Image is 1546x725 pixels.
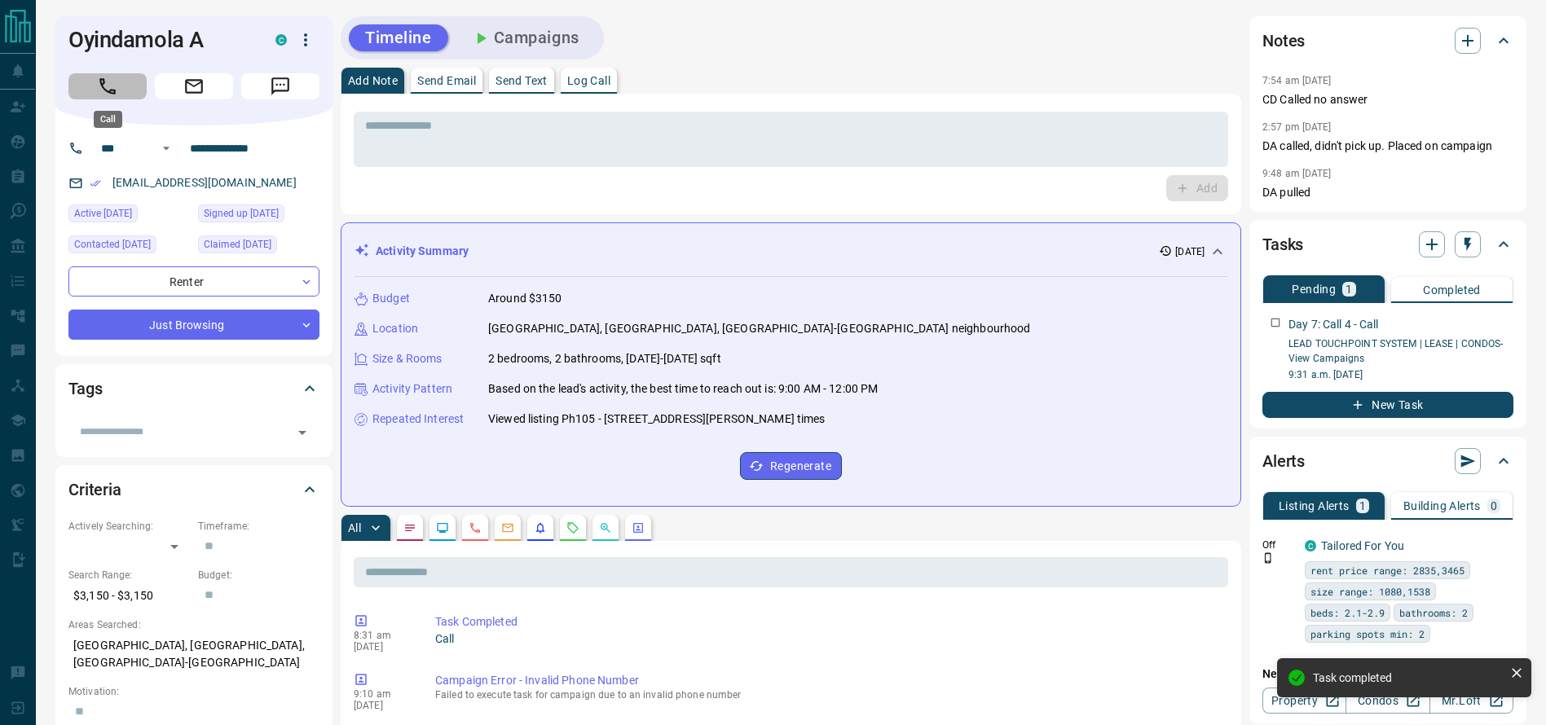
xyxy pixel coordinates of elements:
p: Motivation: [68,684,319,699]
span: Email [155,73,233,99]
div: Call [94,111,122,128]
svg: Notes [403,521,416,534]
span: Call [68,73,147,99]
p: DA called, didn't pick up. Placed on campaign [1262,138,1513,155]
p: [GEOGRAPHIC_DATA], [GEOGRAPHIC_DATA], [GEOGRAPHIC_DATA]-[GEOGRAPHIC_DATA] [68,632,319,676]
p: 7:54 am [DATE] [1262,75,1332,86]
p: Size & Rooms [372,350,443,367]
p: Timeframe: [198,519,319,534]
p: Campaign Error - Invalid Phone Number [435,672,1222,689]
p: Day 7: Call 4 - Call [1288,316,1379,333]
p: Failed to execute task for campaign due to an invalid phone number [435,689,1222,701]
p: 9:48 am [DATE] [1262,168,1332,179]
p: [GEOGRAPHIC_DATA], [GEOGRAPHIC_DATA], [GEOGRAPHIC_DATA]-[GEOGRAPHIC_DATA] neighbourhood [488,320,1030,337]
p: Send Text [496,75,548,86]
span: beds: 2.1-2.9 [1310,604,1385,621]
span: Message [241,73,319,99]
svg: Emails [501,521,514,534]
span: rent price range: 2835,3465 [1310,562,1465,578]
svg: Calls [469,521,482,534]
p: Budget: [198,568,319,582]
p: Location [372,320,418,337]
h2: Criteria [68,477,121,503]
p: Send Email [417,75,476,86]
p: 2:57 pm [DATE] [1262,121,1332,133]
svg: Opportunities [599,521,612,534]
h2: Notes [1262,28,1305,54]
p: Repeated Interest [372,411,464,428]
div: Criteria [68,470,319,509]
div: Notes [1262,21,1513,60]
button: New Task [1262,392,1513,418]
svg: Push Notification Only [1262,552,1274,564]
div: condos.ca [1305,540,1316,551]
span: bathrooms: 2 [1399,604,1468,621]
button: Open [291,421,314,444]
p: New Alert: [1262,666,1513,683]
p: Budget [372,290,410,307]
div: Renter [68,266,319,297]
div: condos.ca [275,34,287,46]
button: Regenerate [740,452,842,480]
p: Add Note [348,75,398,86]
span: size range: 1080,1538 [1310,583,1430,600]
a: [EMAIL_ADDRESS][DOMAIN_NAME] [112,176,297,189]
p: 9:10 am [354,688,411,700]
p: Listing Alerts [1279,500,1350,512]
p: 8:31 am [354,630,411,641]
svg: Requests [566,521,579,534]
div: Activity Summary[DATE] [355,236,1227,266]
svg: Email Verified [90,178,101,189]
button: Timeline [349,24,448,51]
p: Based on the lead's activity, the best time to reach out is: 9:00 AM - 12:00 PM [488,380,878,398]
h1: Oyindamola A [68,27,251,53]
svg: Listing Alerts [534,521,547,534]
p: Call [435,631,1222,648]
div: Just Browsing [68,310,319,340]
p: Activity Pattern [372,380,452,398]
div: Wed Oct 08 2025 [68,204,190,227]
button: Campaigns [455,24,596,51]
h2: Tasks [1262,231,1303,257]
p: Building Alerts [1403,500,1481,512]
p: Search Range: [68,568,190,582]
a: Property [1262,688,1346,714]
p: CD Called no answer [1262,91,1513,108]
div: Tags [68,369,319,408]
span: Contacted [DATE] [74,236,151,253]
h2: Alerts [1262,448,1305,474]
span: Signed up [DATE] [204,205,279,222]
p: Activity Summary [376,243,469,260]
p: 1 [1346,283,1352,295]
div: Alerts [1262,442,1513,481]
p: $3,150 - $3,150 [68,582,190,609]
p: [DATE] [354,641,411,652]
p: [DATE] [354,700,411,711]
p: DA pulled [1262,184,1513,201]
p: Actively Searching: [68,519,190,534]
a: LEAD TOUCHPOINT SYSTEM | LEASE | CONDOS- View Campaigns [1288,338,1504,364]
p: 9:31 a.m. [DATE] [1288,367,1513,382]
a: Tailored For You [1321,539,1404,552]
div: Wed Oct 08 2025 [198,204,319,227]
p: Task Completed [435,613,1222,631]
div: Wed Oct 08 2025 [198,235,319,258]
p: 0 [1491,500,1497,512]
span: Active [DATE] [74,205,132,222]
p: Off [1262,538,1295,552]
p: Completed [1423,284,1481,296]
div: Task completed [1313,671,1504,684]
svg: Lead Browsing Activity [436,521,449,534]
p: Around $3150 [488,290,562,307]
p: Pending [1292,283,1336,295]
p: Viewed listing Ph105 - [STREET_ADDRESS][PERSON_NAME] times [488,411,826,428]
p: All [348,522,361,534]
span: parking spots min: 2 [1310,626,1425,642]
h2: Tags [68,376,102,402]
p: Log Call [567,75,610,86]
span: Claimed [DATE] [204,236,271,253]
svg: Agent Actions [632,521,645,534]
p: Areas Searched: [68,617,319,632]
button: Open [156,138,176,158]
p: 1 [1359,500,1366,512]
